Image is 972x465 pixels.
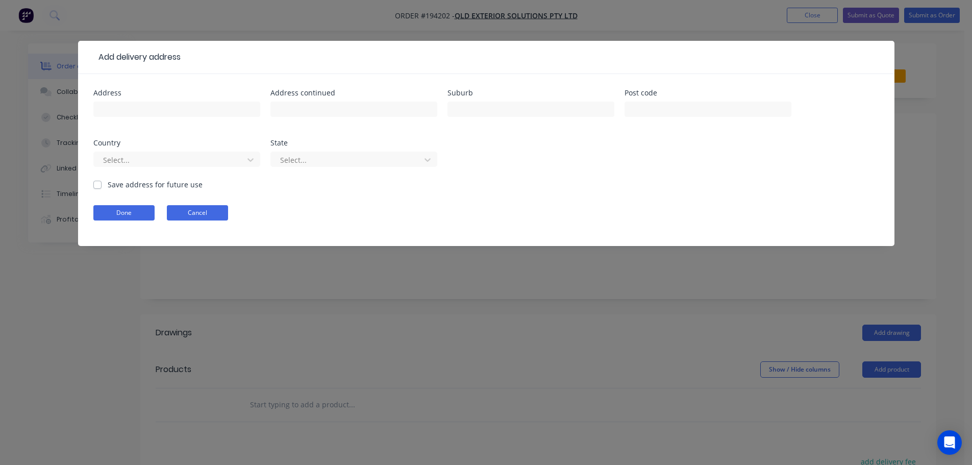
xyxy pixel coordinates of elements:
div: Address continued [270,89,437,96]
label: Save address for future use [108,179,203,190]
button: Done [93,205,155,221]
div: Suburb [447,89,614,96]
div: Open Intercom Messenger [937,430,962,455]
div: Country [93,139,260,146]
div: State [270,139,437,146]
div: Add delivery address [93,51,181,63]
div: Address [93,89,260,96]
div: Post code [625,89,791,96]
button: Cancel [167,205,228,221]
